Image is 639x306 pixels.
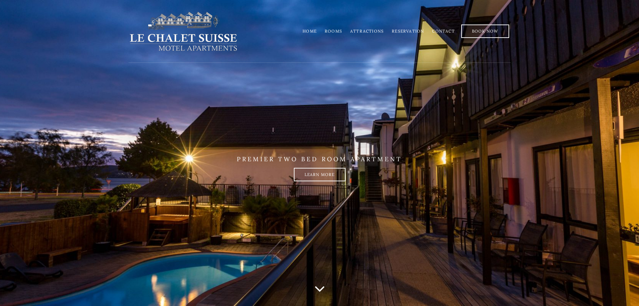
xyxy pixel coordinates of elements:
[128,11,238,51] img: lechaletsuisse
[128,156,511,163] p: PREMIER TWO BED ROOM APARTMENT
[461,25,509,38] a: Book Now
[432,29,455,34] a: Contact
[303,29,317,34] a: Home
[392,29,424,34] a: Reservation
[325,29,342,34] a: Rooms
[350,29,384,34] a: Attractions
[294,168,345,181] a: Learn more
